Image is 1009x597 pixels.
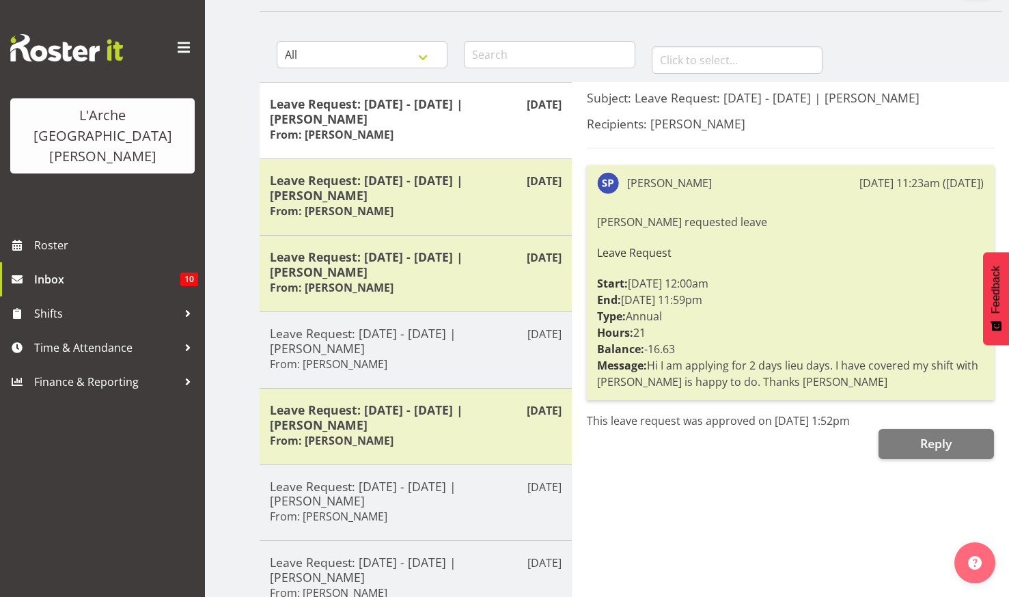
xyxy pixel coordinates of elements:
[597,292,621,307] strong: End:
[10,34,123,61] img: Rosterit website logo
[587,90,994,105] h5: Subject: Leave Request: [DATE] - [DATE] | [PERSON_NAME]
[597,210,984,393] div: [PERSON_NAME] requested leave [DATE] 12:00am [DATE] 11:59pm Annual 21 -16.63 Hi I am applying for...
[920,435,952,452] span: Reply
[587,116,994,131] h5: Recipients: [PERSON_NAME]
[597,342,644,357] strong: Balance:
[597,247,984,259] h6: Leave Request
[527,173,562,189] p: [DATE]
[270,510,387,523] h6: From: [PERSON_NAME]
[597,276,628,291] strong: Start:
[34,303,178,324] span: Shifts
[270,204,393,218] h6: From: [PERSON_NAME]
[270,173,562,203] h5: Leave Request: [DATE] - [DATE] | [PERSON_NAME]
[990,266,1002,314] span: Feedback
[34,269,180,290] span: Inbox
[270,479,562,509] h5: Leave Request: [DATE] - [DATE] | [PERSON_NAME]
[270,281,393,294] h6: From: [PERSON_NAME]
[270,326,562,356] h5: Leave Request: [DATE] - [DATE] | [PERSON_NAME]
[34,372,178,392] span: Finance & Reporting
[968,556,982,570] img: help-xxl-2.png
[270,555,562,585] h5: Leave Request: [DATE] - [DATE] | [PERSON_NAME]
[270,402,562,432] h5: Leave Request: [DATE] - [DATE] | [PERSON_NAME]
[859,175,984,191] div: [DATE] 11:23am ([DATE])
[270,249,562,279] h5: Leave Request: [DATE] - [DATE] | [PERSON_NAME]
[270,128,393,141] h6: From: [PERSON_NAME]
[24,105,181,167] div: L'Arche [GEOGRAPHIC_DATA][PERSON_NAME]
[527,555,562,571] p: [DATE]
[587,413,850,428] span: This leave request was approved on [DATE] 1:52pm
[527,249,562,266] p: [DATE]
[597,325,633,340] strong: Hours:
[270,357,387,371] h6: From: [PERSON_NAME]
[983,252,1009,345] button: Feedback - Show survey
[270,434,393,447] h6: From: [PERSON_NAME]
[879,429,994,459] button: Reply
[597,309,626,324] strong: Type:
[270,96,562,126] h5: Leave Request: [DATE] - [DATE] | [PERSON_NAME]
[627,175,712,191] div: [PERSON_NAME]
[527,402,562,419] p: [DATE]
[464,41,635,68] input: Search
[34,337,178,358] span: Time & Attendance
[180,273,198,286] span: 10
[597,358,647,373] strong: Message:
[597,172,619,194] img: sanjay-prasad8811.jpg
[527,326,562,342] p: [DATE]
[34,235,198,255] span: Roster
[652,46,823,74] input: Click to select...
[527,479,562,495] p: [DATE]
[527,96,562,113] p: [DATE]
